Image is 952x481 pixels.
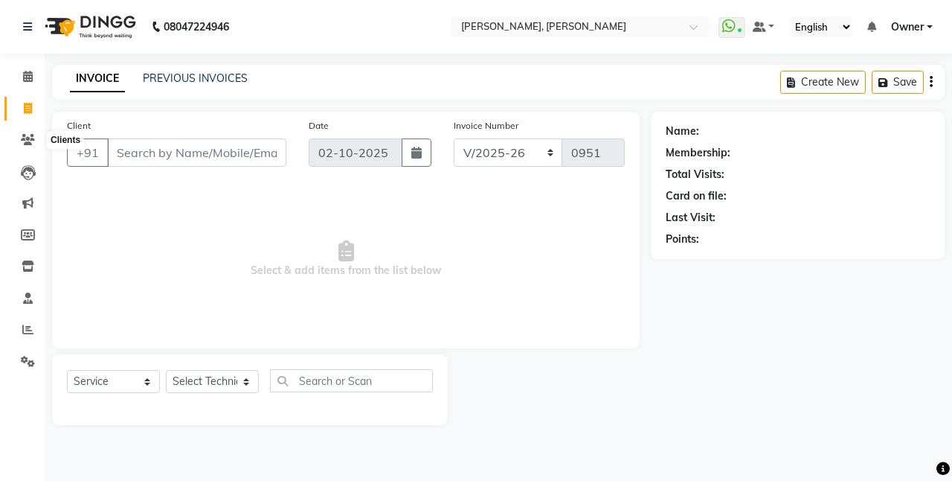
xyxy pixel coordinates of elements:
a: INVOICE [70,66,125,92]
div: Membership: [666,145,730,161]
input: Search or Scan [270,369,433,392]
span: Select & add items from the list below [67,185,625,334]
div: Name: [666,124,699,139]
button: Save [872,71,924,94]
button: Create New [780,71,866,94]
div: Clients [47,132,84,150]
div: Points: [666,232,699,247]
label: Client [67,119,91,133]
label: Invoice Number [454,119,518,133]
input: Search by Name/Mobile/Email/Code [107,138,286,167]
b: 08047224946 [164,6,229,48]
img: logo [38,6,140,48]
div: Total Visits: [666,167,724,182]
a: PREVIOUS INVOICES [143,71,248,85]
label: Date [309,119,329,133]
span: Owner [891,19,924,35]
div: Card on file: [666,188,727,204]
div: Last Visit: [666,210,715,226]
